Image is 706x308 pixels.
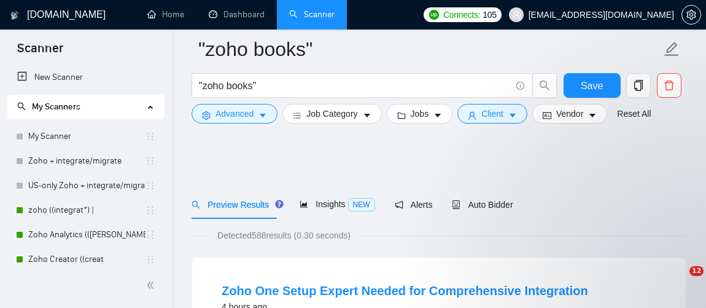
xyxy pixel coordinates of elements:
span: info-circle [516,82,524,90]
span: caret-down [363,111,371,120]
span: idcard [543,111,551,120]
li: Zoho Analytics ((ana [7,223,164,247]
span: Vendor [556,107,583,120]
span: area-chart [300,200,308,208]
span: Connects: [443,8,480,22]
button: setting [681,5,701,25]
button: delete [657,73,681,98]
span: copy [627,80,650,91]
span: holder [145,205,155,215]
span: holder [145,156,155,166]
input: Scanner name... [198,34,661,65]
button: userClientcaret-down [457,104,527,124]
span: Auto Bidder [452,200,513,210]
span: Save [581,78,603,93]
a: US-only Zoho + integrate/migrate [28,173,145,198]
li: Zoho + integrate/migrate [7,149,164,173]
span: delete [658,80,681,91]
span: edit [664,41,680,57]
li: Zoho Creator ((creat [7,247,164,272]
div: Tooltip anchor [274,199,285,210]
button: idcardVendorcaret-down [532,104,607,124]
span: holder [145,132,155,141]
span: Scanner [7,39,73,65]
span: holder [145,230,155,240]
span: search [17,102,26,111]
a: New Scanner [17,65,154,90]
li: US-only Zoho + integrate/migrate [7,173,164,198]
span: Client [481,107,503,120]
span: caret-down [588,111,597,120]
img: logo [10,6,19,25]
a: searchScanner [289,9,335,20]
span: Alerts [395,200,433,210]
span: My Scanners [32,101,80,112]
span: Advanced [215,107,254,120]
span: user [468,111,476,120]
li: zoho ((integrat*) | [7,198,164,223]
span: bars [293,111,301,120]
a: homeHome [147,9,184,20]
a: setting [681,10,701,20]
a: zoho ((integrat*) | [28,198,145,223]
button: folderJobscaret-down [387,104,453,124]
span: search [533,80,556,91]
button: settingAdvancedcaret-down [192,104,277,124]
span: NEW [348,198,375,211]
span: Preview Results [192,200,280,210]
button: barsJob Categorycaret-down [282,104,381,124]
a: My Scanner [28,124,145,149]
button: search [532,73,557,98]
a: dashboardDashboard [209,9,265,20]
span: holder [145,255,155,264]
iframe: Intercom live chat [664,266,694,296]
img: upwork-logo.png [429,10,439,20]
span: Insights [300,199,374,209]
span: robot [452,200,460,209]
span: 105 [483,8,496,22]
span: caret-down [433,111,442,120]
li: My Scanner [7,124,164,149]
span: caret-down [508,111,517,120]
a: Zoho + integrate/migrate [28,149,145,173]
span: user [512,10,521,19]
button: copy [626,73,651,98]
span: Job Category [306,107,357,120]
a: Zoho One Setup Expert Needed for Comprehensive Integration [222,284,588,298]
span: folder [397,111,406,120]
span: double-left [146,279,158,291]
span: My Scanners [17,101,80,112]
span: notification [395,200,403,209]
a: Reset All [617,107,651,120]
span: setting [202,111,211,120]
span: holder [145,181,155,191]
input: Search Freelance Jobs... [199,78,511,93]
button: Save [564,73,621,98]
a: Zoho Creator ((creat [28,247,145,272]
span: Jobs [411,107,429,120]
li: New Scanner [7,65,164,90]
span: caret-down [258,111,267,120]
a: Zoho Analytics (([PERSON_NAME] [28,223,145,247]
span: Detected 588 results (0.30 seconds) [209,229,359,242]
span: 12 [689,266,704,276]
span: search [192,200,200,209]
